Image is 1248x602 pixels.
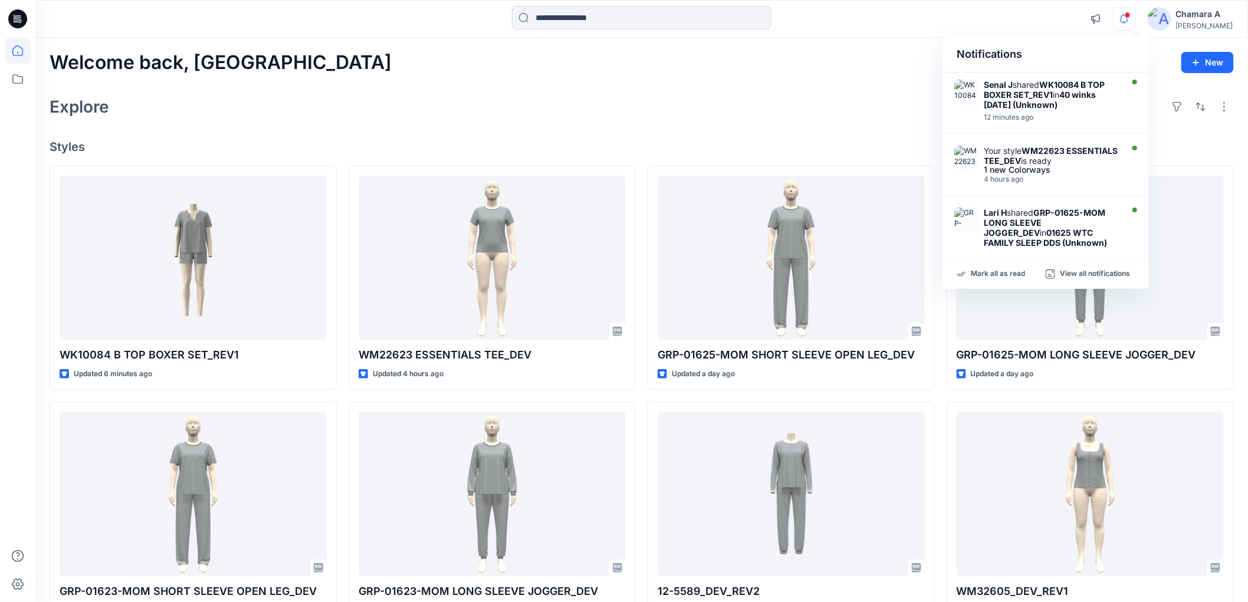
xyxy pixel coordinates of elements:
[658,347,925,363] p: GRP-01625-MOM SHORT SLEEVE OPEN LEG_DEV
[1060,269,1130,279] p: View all notifications
[60,176,327,340] a: WK10084 B TOP BOXER SET_REV1
[50,52,392,74] h2: Welcome back, [GEOGRAPHIC_DATA]
[984,90,1096,110] strong: 40 winks [DATE] (Unknown)
[60,583,327,600] p: GRP-01623-MOM SHORT SLEEVE OPEN LEG_DEV
[60,412,327,575] a: GRP-01623-MOM SHORT SLEEVE OPEN LEG_DEV
[971,368,1034,380] p: Updated a day ago
[359,176,626,340] a: WM22623 ESSENTIALS TEE_DEV
[971,269,1025,279] p: Mark all as read
[60,347,327,363] p: WK10084 B TOP BOXER SET_REV1
[359,583,626,600] p: GRP-01623-MOM LONG SLEEVE JOGGER_DEV
[957,412,1224,575] a: WM32605_DEV_REV1
[984,208,1119,248] div: shared in
[1181,52,1234,73] button: New
[984,208,1105,238] strong: GRP-01625-MOM LONG SLEEVE JOGGER_DEV
[658,176,925,340] a: GRP-01625-MOM SHORT SLEEVE OPEN LEG_DEV
[672,368,735,380] p: Updated a day ago
[50,140,1234,154] h4: Styles
[1148,7,1171,31] img: avatar
[1176,7,1233,21] div: Chamara A
[984,175,1119,183] div: Friday, August 29, 2025 05:35
[984,146,1119,166] div: Your style is ready
[942,37,1149,73] div: Notifications
[954,208,978,231] img: GRP-01625-MOM LONG SLEEVE JOGGER_DEV
[984,80,1013,90] strong: Senal J
[984,80,1105,100] strong: WK10084 B TOP BOXER SET_REV1
[74,368,152,380] p: Updated 6 minutes ago
[984,80,1119,110] div: shared in
[957,583,1224,600] p: WM32605_DEV_REV1
[984,228,1107,248] strong: 01625 WTC FAMILY SLEEP DDS (Unknown)
[954,146,978,169] img: WM22623 ESSENTIALS TEE_DEV
[658,583,925,600] p: 12-5589_DEV_REV2
[359,412,626,575] a: GRP-01623-MOM LONG SLEEVE JOGGER_DEV
[984,113,1119,121] div: Friday, August 29, 2025 09:06
[984,208,1007,218] strong: Lari H
[359,347,626,363] p: WM22623 ESSENTIALS TEE_DEV
[50,97,109,116] h2: Explore
[954,80,978,103] img: WK10084 B TOP BOXER SET_REV1
[1176,21,1233,30] div: [PERSON_NAME]
[984,146,1118,166] strong: WM22623 ESSENTIALS TEE_DEV
[373,368,444,380] p: Updated 4 hours ago
[984,166,1119,174] div: 1 new Colorways
[658,412,925,575] a: 12-5589_DEV_REV2
[957,347,1224,363] p: GRP-01625-MOM LONG SLEEVE JOGGER_DEV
